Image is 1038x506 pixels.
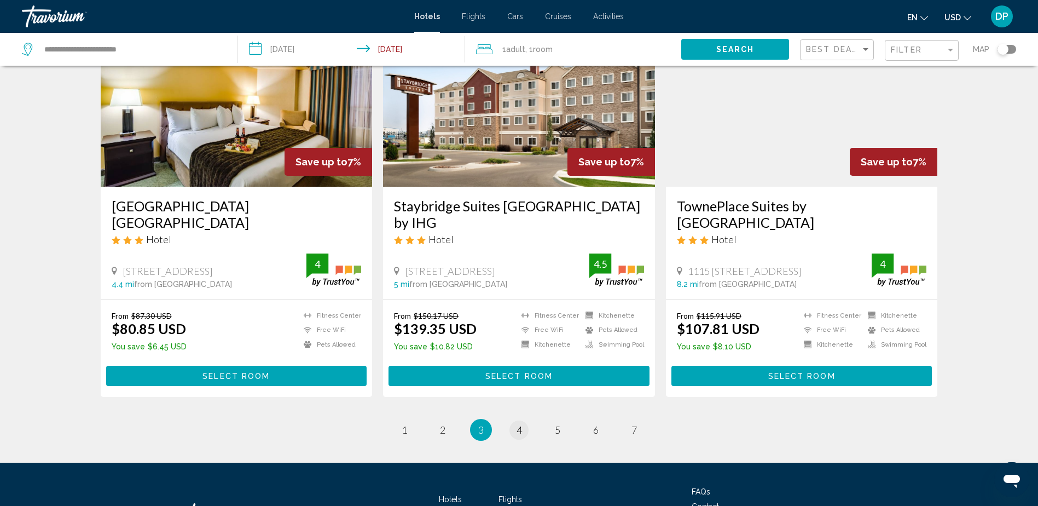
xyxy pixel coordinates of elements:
[462,12,485,21] a: Flights
[146,233,171,245] span: Hotel
[798,325,862,335] li: Free WiFi
[394,320,477,337] ins: $139.35 USD
[692,487,710,496] span: FAQs
[681,39,789,59] button: Search
[677,198,927,231] a: TownePlace Suites by [GEOGRAPHIC_DATA]
[506,45,525,54] span: Adult
[973,42,989,57] span: Map
[131,311,172,320] del: $87.30 USD
[112,342,145,351] span: You save
[593,424,599,436] span: 6
[134,280,232,289] span: from [GEOGRAPHIC_DATA]
[677,320,759,337] ins: $107.81 USD
[112,311,129,320] span: From
[589,257,611,271] div: 4.5
[394,342,427,351] span: You save
[478,424,484,436] span: 3
[298,311,361,320] li: Fitness Center
[688,265,802,277] span: 1115 [STREET_ADDRESS]
[388,369,650,381] a: Select Room
[394,233,644,245] div: 3 star Hotel
[885,39,959,62] button: Filter
[440,424,445,436] span: 2
[101,12,373,187] img: Hotel image
[516,340,580,349] li: Kitchenette
[439,495,462,504] span: Hotels
[699,280,797,289] span: from [GEOGRAPHIC_DATA]
[112,280,134,289] span: 4.4 mi
[768,372,836,381] span: Select Room
[306,254,361,286] img: trustyou-badge.svg
[238,33,465,66] button: Check-in date: Aug 17, 2025 Check-out date: Aug 18, 2025
[306,257,328,271] div: 4
[555,424,560,436] span: 5
[507,12,523,21] a: Cars
[872,257,894,271] div: 4
[862,340,926,349] li: Swimming Pool
[285,148,372,176] div: 7%
[112,198,362,231] a: [GEOGRAPHIC_DATA] [GEOGRAPHIC_DATA]
[994,462,1029,497] iframe: Кнопка запуска окна обмена сообщениями
[502,42,525,57] span: 1
[806,45,871,55] mat-select: Sort by
[567,148,655,176] div: 7%
[995,11,1008,22] span: DP
[862,325,926,335] li: Pets Allowed
[716,45,755,54] span: Search
[677,280,699,289] span: 8.2 mi
[872,254,926,286] img: trustyou-badge.svg
[402,424,407,436] span: 1
[383,12,655,187] img: Hotel image
[428,233,454,245] span: Hotel
[405,265,495,277] span: [STREET_ADDRESS]
[578,156,630,168] span: Save up to
[394,311,411,320] span: From
[106,369,367,381] a: Select Room
[409,280,507,289] span: from [GEOGRAPHIC_DATA]
[666,12,938,187] img: Hotel image
[106,366,367,386] button: Select Room
[298,325,361,335] li: Free WiFi
[671,366,932,386] button: Select Room
[485,372,553,381] span: Select Room
[850,148,937,176] div: 7%
[112,233,362,245] div: 3 star Hotel
[295,156,347,168] span: Save up to
[944,13,961,22] span: USD
[394,198,644,231] a: Staybridge Suites [GEOGRAPHIC_DATA] by IHG
[580,340,644,349] li: Swimming Pool
[516,311,580,320] li: Fitness Center
[516,325,580,335] li: Free WiFi
[862,311,926,320] li: Kitchenette
[545,12,571,21] a: Cruises
[498,495,522,504] a: Flights
[101,419,938,441] ul: Pagination
[414,12,440,21] a: Hotels
[861,156,913,168] span: Save up to
[677,342,759,351] p: $8.10 USD
[806,45,863,54] span: Best Deals
[989,44,1016,54] button: Toggle map
[944,9,971,25] button: Change currency
[907,13,918,22] span: en
[593,12,624,21] a: Activities
[123,265,213,277] span: [STREET_ADDRESS]
[298,340,361,349] li: Pets Allowed
[671,369,932,381] a: Select Room
[677,311,694,320] span: From
[677,342,710,351] span: You save
[798,340,862,349] li: Kitchenette
[711,233,737,245] span: Hotel
[988,5,1016,28] button: User Menu
[394,342,477,351] p: $10.82 USD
